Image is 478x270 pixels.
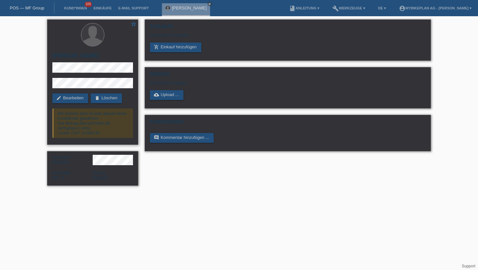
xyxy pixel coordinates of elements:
[462,264,475,268] a: Support
[131,21,137,27] i: star_border
[150,133,214,143] a: commentKommentar hinzufügen ...
[115,6,152,10] a: E-Mail Support
[286,6,323,10] a: bookAnleitung ▾
[150,43,201,52] a: add_shopping_cartEinkauf hinzufügen
[10,6,44,10] a: POS — MF Group
[56,95,61,101] i: edit
[52,175,65,180] span: Kosovo / C / 25.10.1995
[52,53,133,62] h2: [PERSON_NAME]
[150,80,349,85] div: Noch keine Dateien
[207,2,212,6] a: close
[150,33,426,43] div: Noch keine Einkäufe
[52,171,70,175] span: Nationalität
[131,21,137,28] a: star_border
[93,171,106,175] span: Sprache
[375,6,389,10] a: DE ▾
[289,5,296,12] i: book
[52,108,133,138] div: Wir können dem Kunde aktuell keine Kreditlimite gewähren. Der Betrag überschreitet die verfügbare...
[172,6,207,10] a: [PERSON_NAME]
[61,6,90,10] a: Kund*innen
[150,71,426,80] h2: Dateien
[52,155,70,159] span: Geschlecht
[332,5,339,12] i: build
[154,92,159,97] i: cloud_upload
[150,118,426,128] h2: Kommentare
[90,6,115,10] a: Einkäufe
[396,6,475,10] a: account_circleMybikeplan AG - [PERSON_NAME] ▾
[52,93,88,103] a: editBearbeiten
[93,175,108,180] span: Deutsch
[85,2,92,7] span: 100
[329,6,368,10] a: buildWerkzeuge ▾
[399,5,405,12] i: account_circle
[52,155,93,165] div: Männlich
[208,2,211,6] i: close
[91,93,122,103] a: deleteLöschen
[154,135,159,140] i: comment
[95,95,100,101] i: delete
[150,90,183,100] a: cloud_uploadUpload ...
[154,44,159,50] i: add_shopping_cart
[150,23,426,33] h2: Einkäufe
